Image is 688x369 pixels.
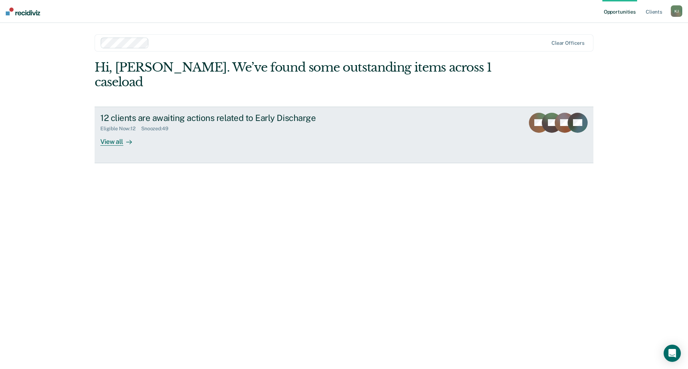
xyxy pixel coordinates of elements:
a: 12 clients are awaiting actions related to Early DischargeEligible Now:12Snoozed:49View all [95,107,593,163]
img: Recidiviz [6,8,40,15]
div: 12 clients are awaiting actions related to Early Discharge [100,113,352,123]
div: K J [671,5,682,17]
div: Clear officers [551,40,584,46]
div: Hi, [PERSON_NAME]. We’ve found some outstanding items across 1 caseload [95,60,494,89]
button: KJ [671,5,682,17]
div: Eligible Now : 12 [100,126,141,132]
div: View all [100,132,140,146]
div: Open Intercom Messenger [664,345,681,362]
div: Snoozed : 49 [141,126,174,132]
